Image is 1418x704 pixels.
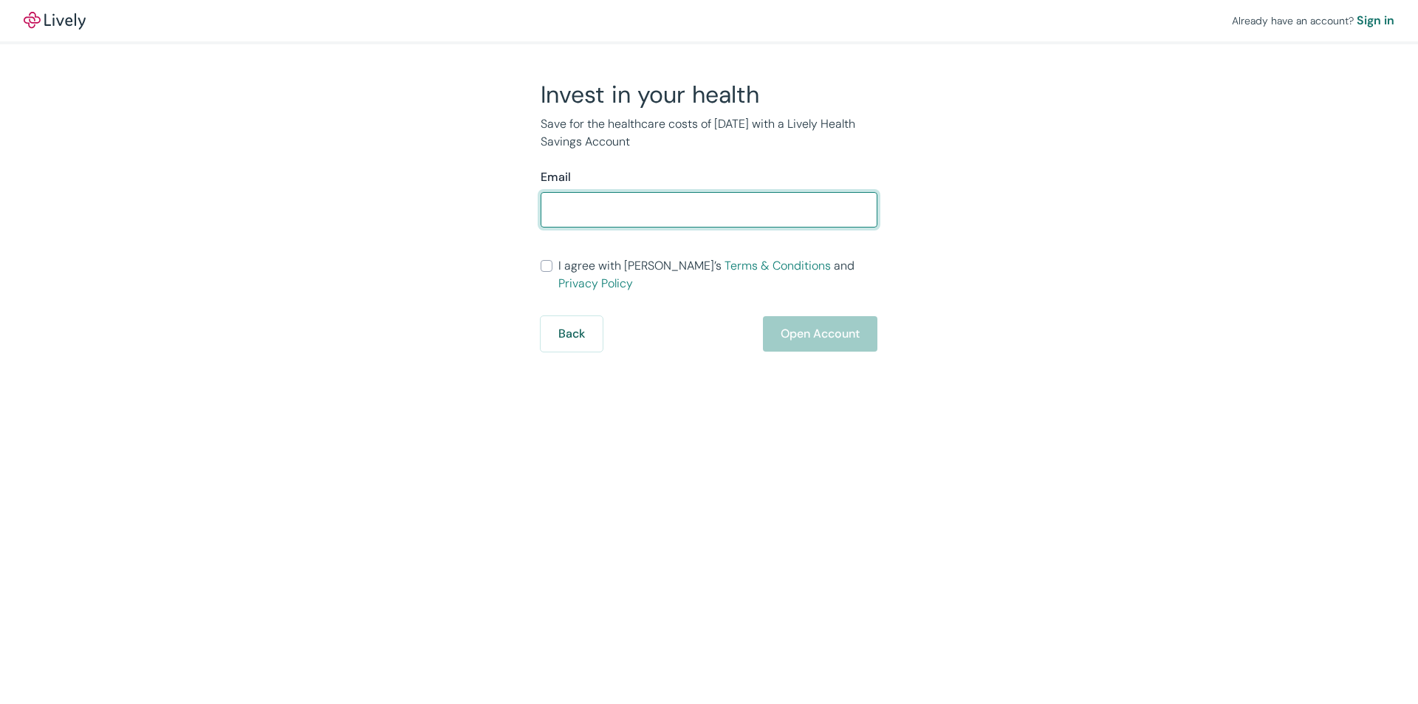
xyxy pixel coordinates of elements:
[24,12,86,30] img: Lively
[541,115,877,151] p: Save for the healthcare costs of [DATE] with a Lively Health Savings Account
[558,276,633,291] a: Privacy Policy
[725,258,831,273] a: Terms & Conditions
[541,168,571,186] label: Email
[541,316,603,352] button: Back
[541,80,877,109] h2: Invest in your health
[24,12,86,30] a: LivelyLively
[1357,12,1394,30] a: Sign in
[558,257,877,293] span: I agree with [PERSON_NAME]’s and
[1232,12,1394,30] div: Already have an account?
